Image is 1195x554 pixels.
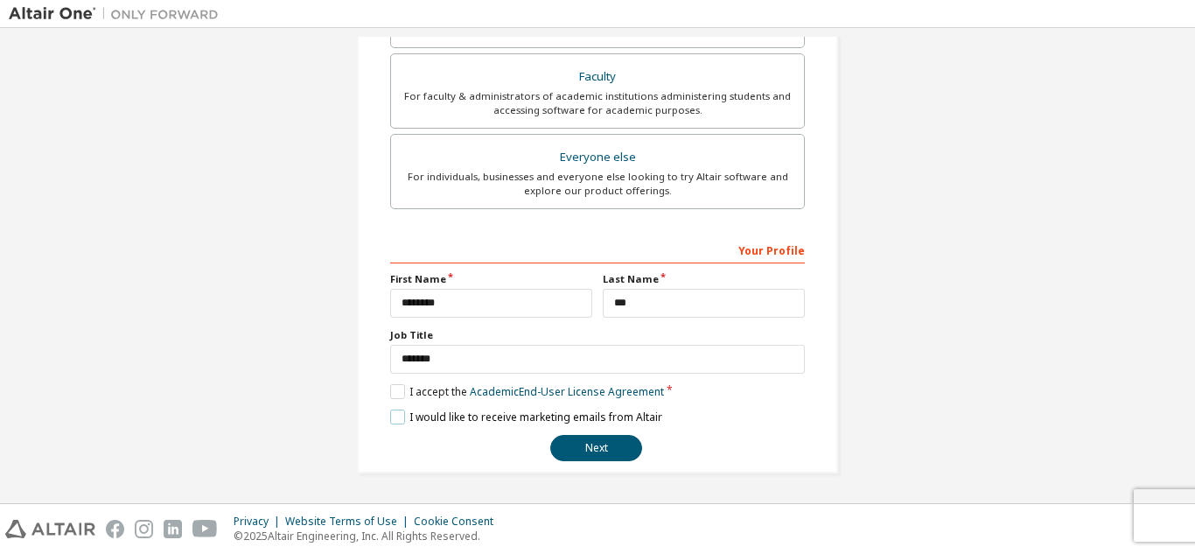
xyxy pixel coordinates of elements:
[402,170,793,198] div: For individuals, businesses and everyone else looking to try Altair software and explore our prod...
[390,272,592,286] label: First Name
[106,520,124,538] img: facebook.svg
[164,520,182,538] img: linkedin.svg
[234,529,504,543] p: © 2025 Altair Engineering, Inc. All Rights Reserved.
[135,520,153,538] img: instagram.svg
[550,435,642,461] button: Next
[234,515,285,529] div: Privacy
[285,515,414,529] div: Website Terms of Use
[390,384,664,399] label: I accept the
[402,89,793,117] div: For faculty & administrators of academic institutions administering students and accessing softwa...
[603,272,805,286] label: Last Name
[5,520,95,538] img: altair_logo.svg
[390,410,662,424] label: I would like to receive marketing emails from Altair
[402,65,793,89] div: Faculty
[192,520,218,538] img: youtube.svg
[402,145,793,170] div: Everyone else
[470,384,664,399] a: Academic End-User License Agreement
[390,235,805,263] div: Your Profile
[390,328,805,342] label: Job Title
[414,515,504,529] div: Cookie Consent
[9,5,227,23] img: Altair One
